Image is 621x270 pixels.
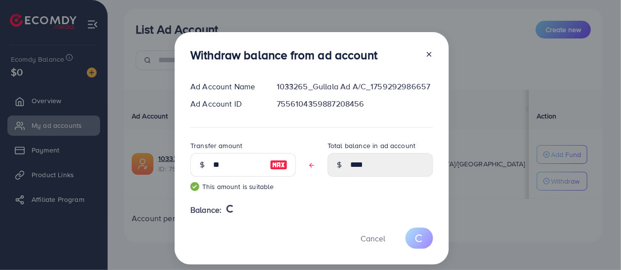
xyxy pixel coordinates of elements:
[270,159,288,171] img: image
[190,48,377,62] h3: Withdraw balance from ad account
[361,233,385,244] span: Cancel
[348,228,398,249] button: Cancel
[269,98,441,110] div: 7556104359887208456
[328,141,415,151] label: Total balance in ad account
[269,81,441,92] div: 1033265_Gullala Ad A/C_1759292986657
[183,98,269,110] div: Ad Account ID
[190,182,199,191] img: guide
[183,81,269,92] div: Ad Account Name
[579,226,614,263] iframe: Chat
[190,204,221,216] span: Balance:
[190,141,242,151] label: Transfer amount
[190,182,296,192] small: This amount is suitable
